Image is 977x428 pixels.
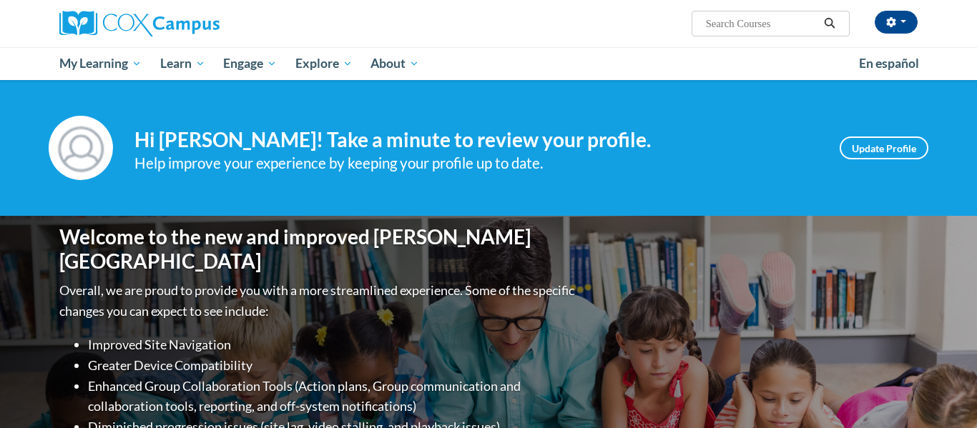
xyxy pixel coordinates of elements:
[362,47,429,80] a: About
[151,47,215,80] a: Learn
[59,11,331,36] a: Cox Campus
[88,355,578,376] li: Greater Device Compatibility
[38,47,939,80] div: Main menu
[134,151,818,175] div: Help improve your experience by keeping your profile up to date.
[370,55,419,72] span: About
[50,47,151,80] a: My Learning
[840,136,928,159] a: Update Profile
[134,128,818,152] h4: Hi [PERSON_NAME]! Take a minute to review your profile.
[859,56,919,71] span: En español
[875,11,918,34] button: Account Settings
[850,49,928,79] a: En español
[59,225,578,273] h1: Welcome to the new and improved [PERSON_NAME][GEOGRAPHIC_DATA]
[88,334,578,355] li: Improved Site Navigation
[920,371,966,417] iframe: Button to launch messaging window
[286,47,362,80] a: Explore
[704,15,819,32] input: Search Courses
[59,55,142,72] span: My Learning
[59,11,220,36] img: Cox Campus
[819,15,840,32] button: Search
[59,280,578,322] p: Overall, we are proud to provide you with a more streamlined experience. Some of the specific cha...
[295,55,353,72] span: Explore
[214,47,286,80] a: Engage
[88,376,578,417] li: Enhanced Group Collaboration Tools (Action plans, Group communication and collaboration tools, re...
[223,55,277,72] span: Engage
[49,116,113,180] img: Profile Image
[160,55,205,72] span: Learn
